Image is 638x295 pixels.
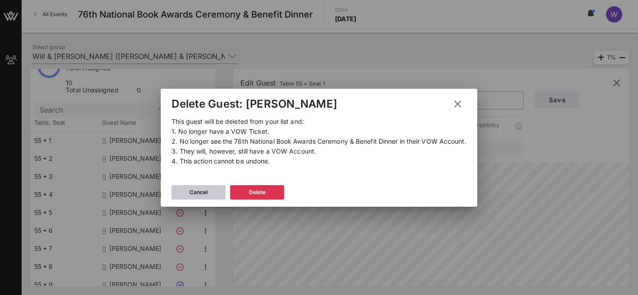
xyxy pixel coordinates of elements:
div: Delete [249,188,266,197]
p: This guest will be deleted from your list and: 1. No longer have a VOW Ticket. 2. No longer see t... [172,117,466,166]
div: Delete Guest: [PERSON_NAME] [172,97,337,111]
button: Cancel [172,185,226,200]
div: Cancel [190,188,208,197]
button: Delete [230,185,284,200]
